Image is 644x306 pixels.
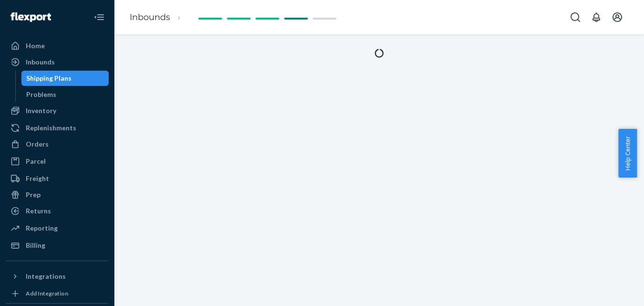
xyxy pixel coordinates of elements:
div: Problems [26,90,56,99]
div: Home [26,41,45,51]
div: Orders [26,139,49,149]
a: Replenishments [6,120,109,136]
button: Integrations [6,269,109,284]
a: Home [6,38,109,53]
a: Inbounds [130,12,170,22]
div: Billing [26,241,45,250]
a: Freight [6,171,109,186]
div: Parcel [26,157,46,166]
div: Integrations [26,272,66,281]
a: Prep [6,187,109,202]
button: Open notifications [587,8,606,27]
a: Parcel [6,154,109,169]
a: Inventory [6,103,109,118]
div: Reporting [26,223,58,233]
div: Replenishments [26,123,76,133]
button: Open Search Box [566,8,585,27]
a: Inbounds [6,54,109,70]
a: Reporting [6,221,109,236]
button: Help Center [618,129,637,178]
div: Returns [26,206,51,216]
a: Returns [6,203,109,219]
img: Flexport logo [10,12,51,22]
a: Shipping Plans [21,71,109,86]
div: Prep [26,190,41,200]
a: Add Integration [6,288,109,299]
button: Close Navigation [90,8,109,27]
div: Inventory [26,106,56,116]
div: Add Integration [26,289,68,297]
div: Inbounds [26,57,55,67]
div: Freight [26,174,49,183]
div: Shipping Plans [26,74,72,83]
a: Problems [21,87,109,102]
a: Orders [6,137,109,152]
ol: breadcrumbs [122,3,196,32]
a: Billing [6,238,109,253]
button: Open account menu [608,8,627,27]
